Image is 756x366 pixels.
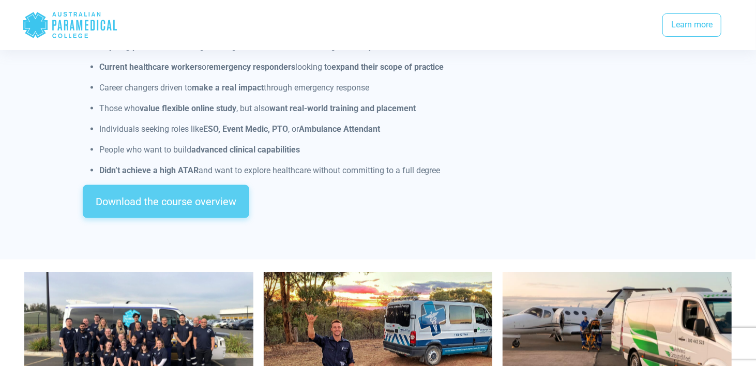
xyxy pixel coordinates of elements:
[209,62,295,72] strong: emergency responders
[99,62,202,72] strong: Current healthcare workers
[662,13,721,37] a: Learn more
[203,124,288,134] strong: ESO, Event Medic, PTO
[331,62,444,72] strong: expand their scope of practice
[99,164,674,177] p: and want to explore healthcare without committing to a full degree
[99,82,674,94] p: Career changers driven to through emergency response
[83,185,249,218] a: Download the course overview
[99,102,674,115] p: Those who , but also
[192,83,264,93] strong: make a real impact
[99,165,199,175] strong: Didn’t achieve a high ATAR
[99,61,674,73] p: or looking to
[269,103,416,113] strong: want real-world training and placement
[299,124,380,134] strong: Ambulance Attendant
[140,103,236,113] strong: value flexible online study
[99,123,674,135] p: Individuals seeking roles like , or
[99,144,674,156] p: People who want to build
[191,145,300,155] strong: advanced clinical capabilities
[22,8,118,42] div: Australian Paramedical College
